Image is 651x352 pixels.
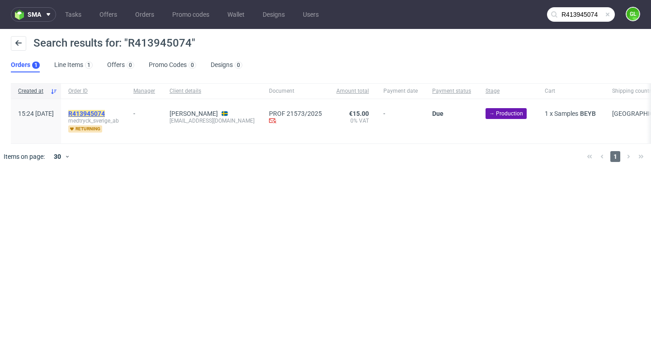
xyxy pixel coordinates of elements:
a: Orders [130,7,160,22]
span: Order ID [68,87,119,95]
div: 0 [237,62,240,68]
span: 0% VAT [336,117,369,124]
span: sma [28,11,41,18]
span: Cart [545,87,598,95]
a: Promo codes [167,7,215,22]
span: → Production [489,109,523,118]
mark: R413945074 [68,110,105,117]
span: Stage [486,87,530,95]
a: Offers0 [107,58,134,72]
div: 30 [48,150,65,163]
span: 1 [610,151,620,162]
div: 1 [34,62,38,68]
span: Samples [554,110,578,117]
div: - [133,106,155,117]
span: Items on page: [4,152,45,161]
a: Users [297,7,324,22]
span: Manager [133,87,155,95]
a: Designs0 [211,58,242,72]
div: 0 [191,62,194,68]
span: returning [68,125,102,133]
a: PROF 21573/2025 [269,110,322,117]
span: 1 [545,110,548,117]
a: [PERSON_NAME] [170,110,218,117]
span: medtryck_sverige_ab [68,117,119,124]
span: Payment status [432,87,471,95]
div: 1 [87,62,90,68]
button: sma [11,7,56,22]
a: Offers [94,7,123,22]
img: logo [15,10,28,20]
a: Wallet [222,7,250,22]
span: Due [432,110,443,117]
figcaption: GL [627,8,639,20]
span: Created at [18,87,47,95]
span: 15:24 [DATE] [18,110,54,117]
a: R413945074 [68,110,107,117]
div: 0 [129,62,132,68]
span: Payment date [383,87,418,95]
a: Tasks [60,7,87,22]
span: €15.00 [349,110,369,117]
a: Orders1 [11,58,40,72]
a: BEYB [578,110,598,117]
div: x [545,110,598,117]
span: - [383,110,418,133]
div: [EMAIL_ADDRESS][DOMAIN_NAME] [170,117,255,124]
span: Client details [170,87,255,95]
span: Search results for: "R413945074" [33,37,195,49]
a: Promo Codes0 [149,58,196,72]
span: Amount total [336,87,369,95]
span: Document [269,87,322,95]
a: Designs [257,7,290,22]
a: Line Items1 [54,58,93,72]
